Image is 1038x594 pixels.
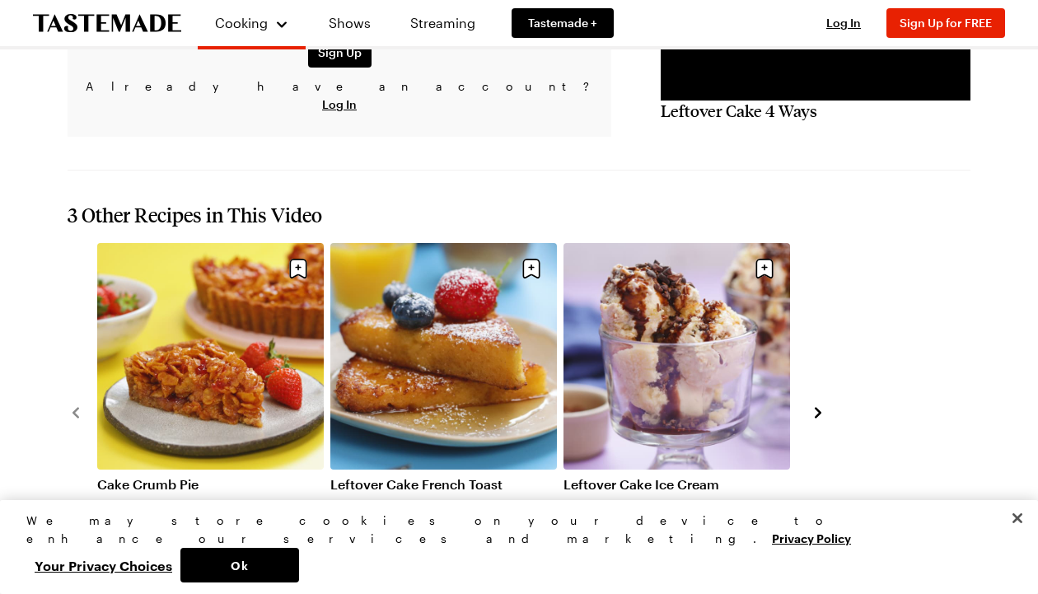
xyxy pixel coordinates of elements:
button: Close [999,500,1036,536]
div: 2 / 3 [330,243,563,580]
a: Leftover Cake Ice Cream [563,476,790,493]
span: Log In [826,16,861,30]
button: Log In [811,15,877,31]
p: Already have an account? [81,77,598,114]
span: Tastemade + [528,15,597,31]
a: More information about your privacy, opens in a new tab [772,530,851,545]
button: navigate to next item [810,402,826,422]
button: Your Privacy Choices [26,548,180,582]
div: 1 / 3 [97,243,330,580]
button: navigate to previous item [68,402,84,422]
button: Save recipe [516,253,547,284]
div: We may store cookies on your device to enhance our services and marketing. [26,512,998,548]
a: Cake Crumb Pie [97,476,324,493]
button: Sign Up for FREE [886,8,1005,38]
button: Log In [322,96,357,113]
h2: 3 Other Recipes in This Video [68,203,970,227]
button: Sign Up [308,38,372,68]
button: Save recipe [283,253,314,284]
div: 3 / 3 [563,243,797,580]
span: Cooking [215,15,268,30]
button: Ok [180,548,299,582]
button: Save recipe [749,253,780,284]
a: Leftover Cake French Toast [330,476,557,493]
h2: Leftover Cake 4 Ways [661,101,970,120]
span: Sign Up for FREE [900,16,992,30]
button: Cooking [214,7,289,40]
span: Sign Up [318,44,362,61]
div: Privacy [26,512,998,582]
a: To Tastemade Home Page [33,14,181,33]
a: Tastemade + [512,8,614,38]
